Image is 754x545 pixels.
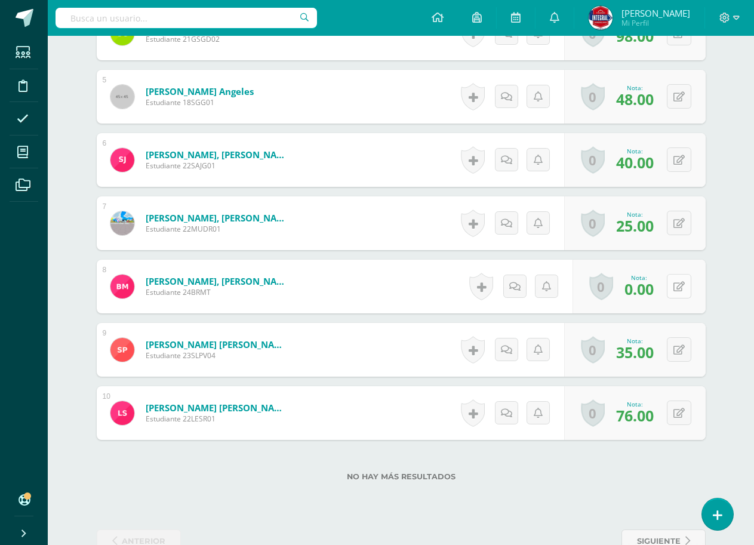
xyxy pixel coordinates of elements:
[146,287,289,297] span: Estudiante 24BRMT
[581,146,605,174] a: 0
[616,26,654,46] span: 98.00
[581,210,605,237] a: 0
[110,211,134,235] img: d0f01c6620b6589cdf935040daf80638.png
[146,350,289,361] span: Estudiante 23SLPV04
[624,273,654,282] div: Nota:
[616,405,654,426] span: 76.00
[146,402,289,414] a: [PERSON_NAME] [PERSON_NAME]
[146,212,289,224] a: [PERSON_NAME], [PERSON_NAME]
[589,6,613,30] img: 9479b67508c872087c746233754dda3e.png
[56,8,317,28] input: Busca un usuario...
[146,85,254,97] a: [PERSON_NAME] Angeles
[146,414,289,424] span: Estudiante 22LESR01
[110,401,134,425] img: a7892048c108d4c622533931963ec151.png
[624,279,654,299] span: 0.00
[616,342,654,362] span: 35.00
[616,215,654,236] span: 25.00
[110,85,134,109] img: 45x45
[616,89,654,109] span: 48.00
[110,338,134,362] img: c347b9b87da4fd7bf1bf5579371333ac.png
[616,84,654,92] div: Nota:
[616,337,654,345] div: Nota:
[146,161,289,171] span: Estudiante 22SAJG01
[97,472,706,481] label: No hay más resultados
[146,275,289,287] a: [PERSON_NAME], [PERSON_NAME]
[621,18,690,28] span: Mi Perfil
[616,210,654,218] div: Nota:
[110,275,134,298] img: e929225faa9a80c9214b723dc7d3ca8e.png
[621,7,690,19] span: [PERSON_NAME]
[581,83,605,110] a: 0
[146,97,254,107] span: Estudiante 18SGG01
[581,399,605,427] a: 0
[616,147,654,155] div: Nota:
[146,34,289,44] span: Estudiante 21GSGD02
[146,338,289,350] a: [PERSON_NAME] [PERSON_NAME]
[110,148,134,172] img: 2aacdcabde66a895a3a893d6ea4c794b.png
[616,400,654,408] div: Nota:
[616,152,654,173] span: 40.00
[589,273,613,300] a: 0
[581,336,605,364] a: 0
[146,224,289,234] span: Estudiante 22MUDR01
[146,149,289,161] a: [PERSON_NAME], [PERSON_NAME]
